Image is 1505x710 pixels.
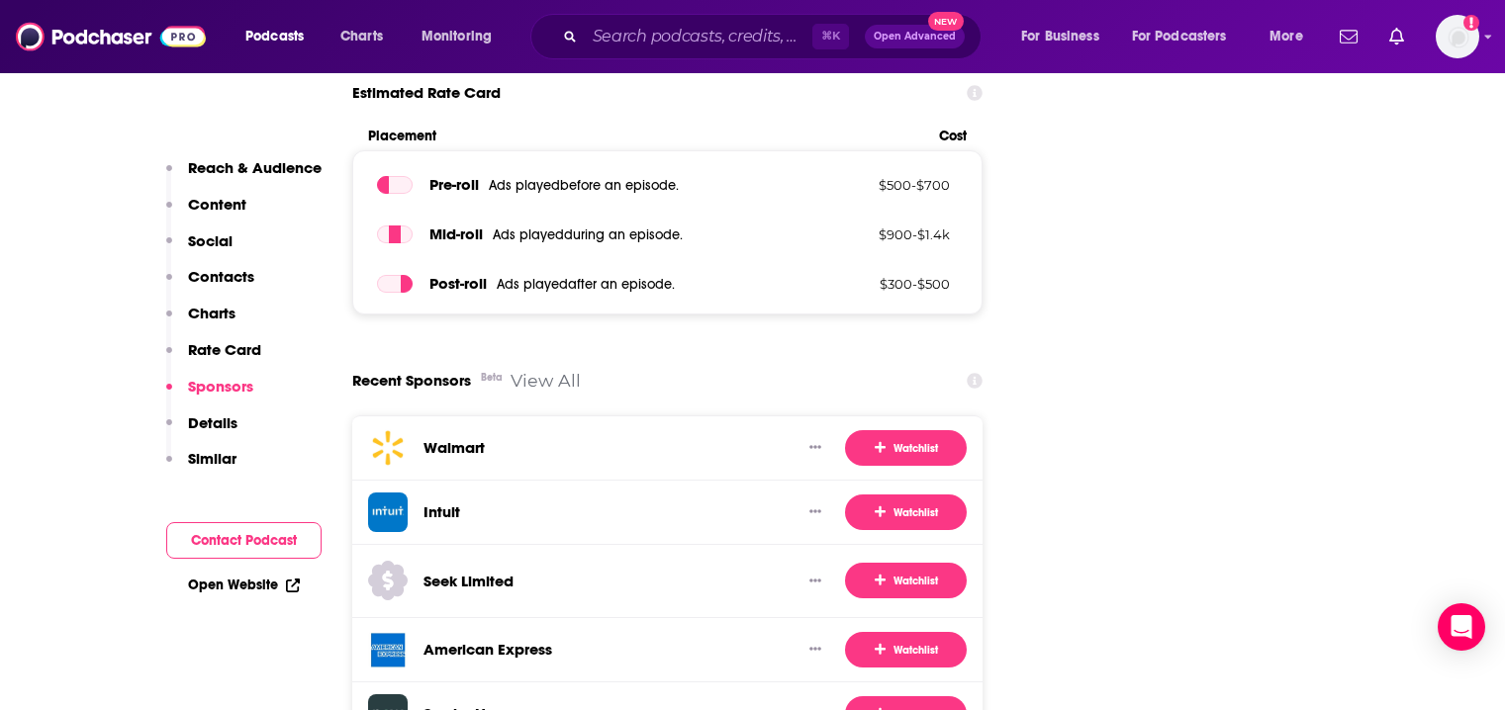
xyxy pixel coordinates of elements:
p: $ 900 - $ 1.4k [821,226,950,242]
button: Contacts [166,267,254,304]
button: Watchlist [845,494,967,530]
p: Reach & Audience [188,158,322,177]
p: Social [188,231,233,250]
span: Monitoring [422,23,492,50]
span: Recent Sponsors [352,362,471,399]
button: open menu [408,21,517,52]
p: Contacts [188,267,254,286]
span: Open Advanced [874,32,956,42]
img: Intuit logo [368,492,408,532]
span: Logged in as ellerylsmith123 [1436,15,1479,58]
a: Seek Limited [423,572,514,590]
span: Podcasts [245,23,304,50]
button: Content [166,195,246,231]
button: Watchlist [845,632,967,667]
button: Details [166,413,237,450]
span: Charts [340,23,383,50]
img: User Profile [1436,15,1479,58]
span: New [928,12,964,31]
p: Charts [188,304,235,322]
span: Watchlist [875,440,938,456]
span: Ads played before an episode . [489,177,679,194]
a: Charts [328,21,395,52]
p: Details [188,413,237,432]
p: Rate Card [188,340,261,359]
button: open menu [232,21,329,52]
button: Sponsors [166,377,253,413]
div: Beta [481,359,503,397]
svg: Add a profile image [1463,15,1479,31]
span: ⌘ K [812,24,849,49]
img: American Express logo [368,630,408,669]
button: Watchlist [845,430,967,466]
a: American Express [423,640,552,659]
a: Walmart [423,438,485,457]
button: Reach & Audience [166,158,322,195]
span: Watchlist [875,642,938,658]
span: More [1270,23,1303,50]
a: Recent SponsorsBeta [352,362,495,399]
p: Sponsors [188,377,253,396]
button: Show More Button [801,502,829,522]
a: Show notifications dropdown [1332,20,1365,53]
a: Show notifications dropdown [1381,20,1412,53]
button: Show More Button [801,640,829,660]
p: $ 500 - $ 700 [821,177,950,193]
span: Pre -roll [429,175,479,194]
span: Placement [368,128,923,144]
button: Rate Card [166,340,261,377]
a: View All [511,370,581,391]
span: Mid -roll [429,224,483,243]
span: Ads played during an episode . [493,226,683,243]
button: Watchlist [845,563,967,598]
span: For Business [1021,23,1099,50]
div: Open Intercom Messenger [1438,603,1485,651]
button: Show profile menu [1436,15,1479,58]
button: Similar [166,449,236,486]
img: Podchaser - Follow, Share and Rate Podcasts [16,18,206,55]
button: open menu [1256,21,1328,52]
span: Watchlist [875,504,938,520]
img: Walmart logo [368,428,408,468]
button: Open AdvancedNew [865,25,965,48]
span: Watchlist [875,574,938,589]
button: open menu [1119,21,1256,52]
input: Search podcasts, credits, & more... [585,21,812,52]
span: Ads played after an episode . [497,276,675,293]
button: Show More Button [801,438,829,458]
span: Post -roll [429,274,487,293]
div: Search podcasts, credits, & more... [549,14,1000,59]
button: open menu [1007,21,1124,52]
p: Similar [188,449,236,468]
p: Content [188,195,246,214]
a: Open Website [188,577,300,593]
span: Cost [939,128,967,144]
button: Social [166,231,233,268]
p: $ 300 - $ 500 [821,276,950,292]
button: Contact Podcast [166,522,322,559]
button: Charts [166,304,235,340]
a: Intuit [423,502,460,521]
span: Estimated Rate Card [352,74,501,112]
button: Show More Button [801,571,829,590]
span: For Podcasters [1132,23,1227,50]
